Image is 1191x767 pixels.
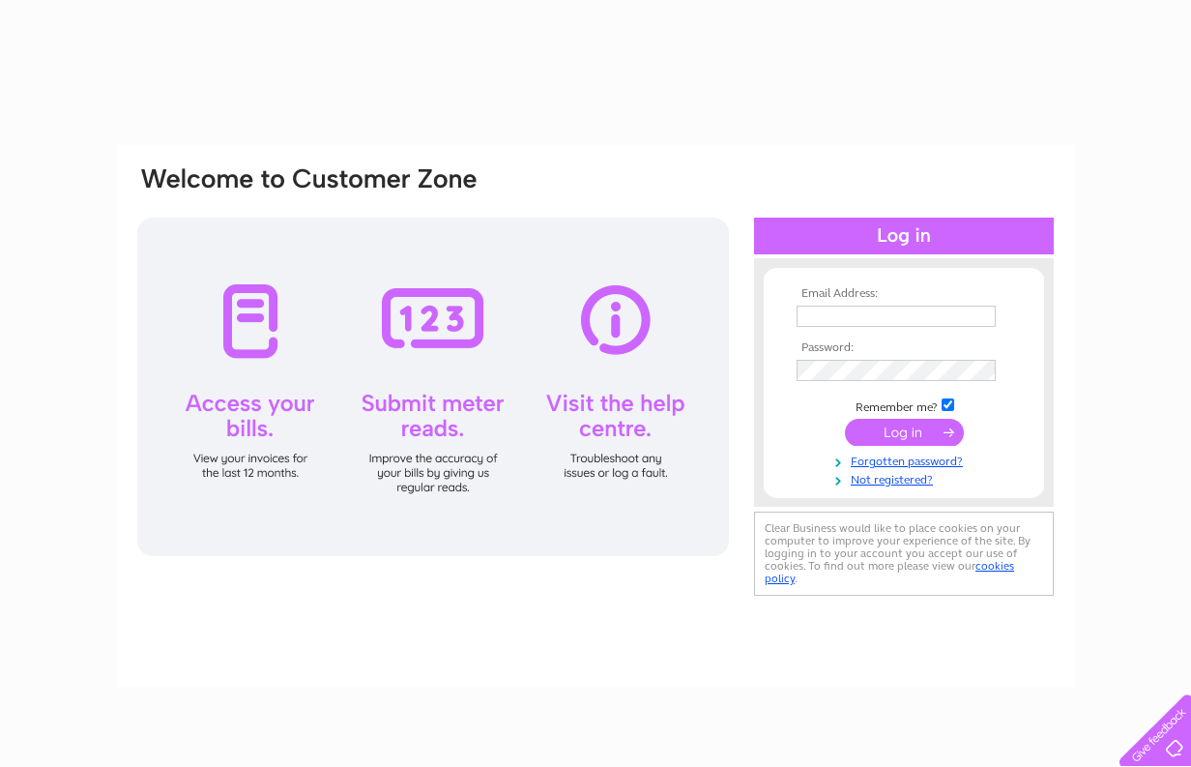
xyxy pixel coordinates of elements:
[792,396,1016,415] td: Remember me?
[845,419,964,446] input: Submit
[765,559,1014,585] a: cookies policy
[797,451,1016,469] a: Forgotten password?
[754,512,1054,596] div: Clear Business would like to place cookies on your computer to improve your experience of the sit...
[792,341,1016,355] th: Password:
[797,469,1016,487] a: Not registered?
[792,287,1016,301] th: Email Address:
